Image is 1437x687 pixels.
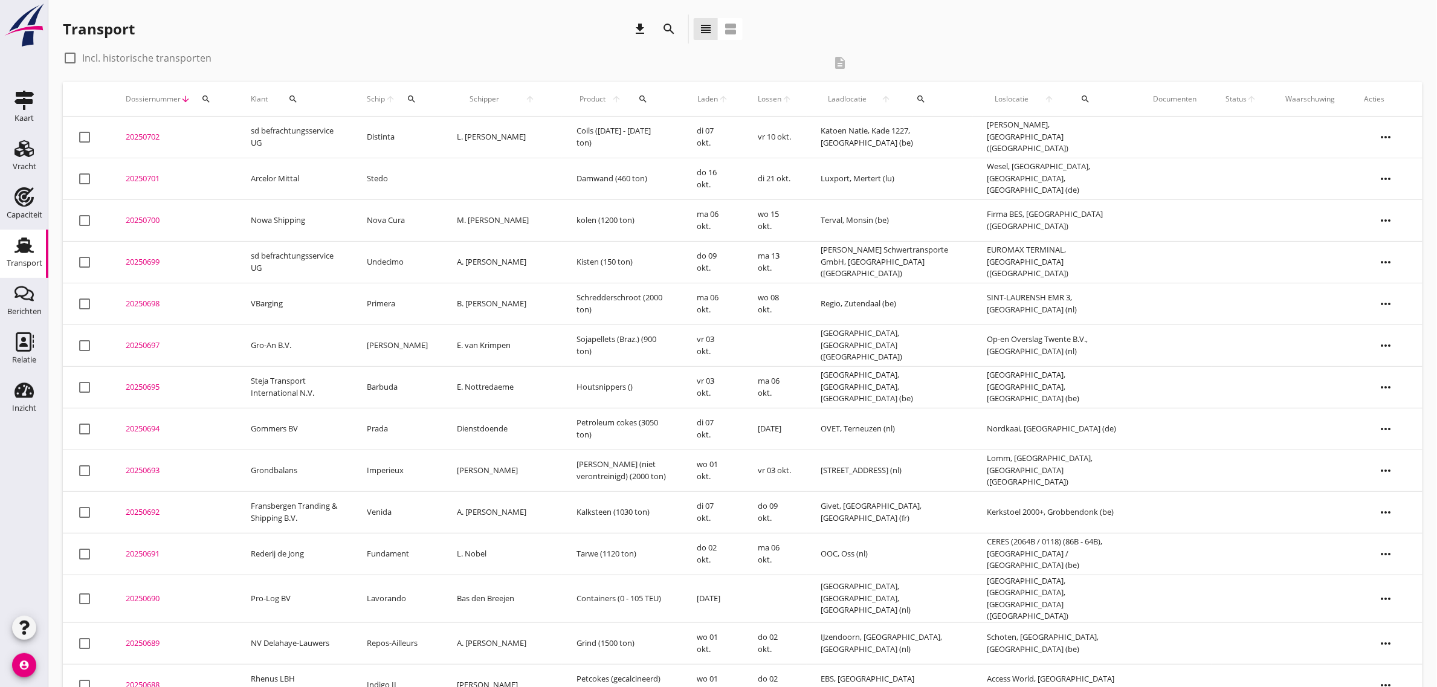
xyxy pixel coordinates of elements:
td: Gro-An B.V. [236,324,352,366]
i: more_horiz [1369,204,1403,237]
td: E. van Krimpen [442,324,563,366]
div: 20250690 [126,593,222,605]
td: Tarwe (1120 ton) [562,533,682,575]
span: Dossiernummer [126,94,181,105]
td: [PERSON_NAME], [GEOGRAPHIC_DATA] ([GEOGRAPHIC_DATA]) [973,117,1139,158]
td: Givet, [GEOGRAPHIC_DATA], [GEOGRAPHIC_DATA] (fr) [807,491,973,533]
div: 20250701 [126,173,222,185]
td: Gommers BV [236,408,352,450]
td: Dienstdoende [442,408,563,450]
div: 20250699 [126,256,222,268]
i: more_horiz [1369,245,1403,279]
td: Arcelor Mittal [236,158,352,199]
td: Kisten (150 ton) [562,241,682,283]
td: Nordkaai, [GEOGRAPHIC_DATA] (de) [973,408,1139,450]
div: Capaciteit [7,211,42,219]
div: 20250694 [126,423,222,435]
div: 20250693 [126,465,222,477]
i: search [638,94,648,104]
span: Schipper [457,94,512,105]
td: wo 15 okt. [743,199,807,241]
img: logo-small.a267ee39.svg [2,3,46,48]
td: do 09 okt. [743,491,807,533]
div: Berichten [7,308,42,315]
div: 20250700 [126,214,222,227]
div: 20250697 [126,340,222,352]
i: search [201,94,211,104]
td: Katoen Natie, Kade 1227, [GEOGRAPHIC_DATA] (be) [807,117,973,158]
td: kolen (1200 ton) [562,199,682,241]
td: L. Nobel [442,533,563,575]
td: sd befrachtungsservice UG [236,241,352,283]
td: Damwand (460 ton) [562,158,682,199]
td: ma 06 okt. [743,366,807,408]
i: arrow_upward [1037,94,1062,104]
td: Prada [352,408,442,450]
td: Luxport, Mertert (lu) [807,158,973,199]
td: Steja Transport International N.V. [236,366,352,408]
td: Coils ([DATE] - [DATE] ton) [562,117,682,158]
td: Lomm, [GEOGRAPHIC_DATA], [GEOGRAPHIC_DATA] ([GEOGRAPHIC_DATA]) [973,450,1139,491]
span: Laden [697,94,718,105]
span: Loslocatie [987,94,1037,105]
div: 20250689 [126,637,222,650]
td: vr 03 okt. [682,324,743,366]
i: more_horiz [1369,370,1403,404]
div: Transport [63,19,135,39]
td: vr 03 okt. [682,366,743,408]
td: do 16 okt. [682,158,743,199]
div: 20250692 [126,506,222,518]
td: IJzendoorn, [GEOGRAPHIC_DATA], [GEOGRAPHIC_DATA] (nl) [807,622,973,664]
td: Nova Cura [352,199,442,241]
td: B. [PERSON_NAME] [442,283,563,324]
i: arrow_upward [874,94,898,104]
span: Schip [367,94,386,105]
td: do 02 okt. [682,533,743,575]
td: Stedo [352,158,442,199]
td: Kalksteen (1030 ton) [562,491,682,533]
i: search [1080,94,1090,104]
i: arrow_upward [609,94,624,104]
i: search [662,22,676,36]
td: A. [PERSON_NAME] [442,622,563,664]
td: Grind (1500 ton) [562,622,682,664]
div: 20250702 [126,131,222,143]
td: Undecimo [352,241,442,283]
i: download [633,22,647,36]
td: Firma BES, [GEOGRAPHIC_DATA] ([GEOGRAPHIC_DATA]) [973,199,1139,241]
span: Laadlocatie [821,94,874,105]
div: Inzicht [12,404,36,412]
i: more_horiz [1369,287,1403,321]
td: ma 06 okt. [682,283,743,324]
td: ma 13 okt. [743,241,807,283]
td: CERES (2064B / 0118) (86B - 64B), [GEOGRAPHIC_DATA] / [GEOGRAPHIC_DATA] (be) [973,533,1139,575]
td: Schoten, [GEOGRAPHIC_DATA], [GEOGRAPHIC_DATA] (be) [973,622,1139,664]
td: EUROMAX TERMINAL, [GEOGRAPHIC_DATA] ([GEOGRAPHIC_DATA]) [973,241,1139,283]
td: Fundament [352,533,442,575]
td: vr 10 okt. [743,117,807,158]
i: arrow_upward [782,94,792,104]
td: Petroleum cokes (3050 ton) [562,408,682,450]
i: more_horiz [1369,495,1403,529]
td: sd befrachtungsservice UG [236,117,352,158]
td: Kerkstoel 2000+, Grobbendonk (be) [973,491,1139,533]
i: arrow_upward [386,94,396,104]
span: Status [1226,94,1247,105]
td: Wesel, [GEOGRAPHIC_DATA], [GEOGRAPHIC_DATA], [GEOGRAPHIC_DATA] (de) [973,158,1139,199]
td: [PERSON_NAME] [352,324,442,366]
td: Pro-Log BV [236,575,352,622]
i: view_headline [699,22,713,36]
td: VBarging [236,283,352,324]
i: more_horiz [1369,120,1403,154]
td: di 07 okt. [682,117,743,158]
i: more_horiz [1369,454,1403,488]
td: Lavorando [352,575,442,622]
td: ma 06 okt. [743,533,807,575]
td: L. [PERSON_NAME] [442,117,563,158]
td: Op-en Overslag Twente B.V., [GEOGRAPHIC_DATA] (nl) [973,324,1139,366]
i: search [916,94,926,104]
td: M. [PERSON_NAME] [442,199,563,241]
td: Schredderschroot (2000 ton) [562,283,682,324]
td: Distinta [352,117,442,158]
i: view_agenda [723,22,738,36]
